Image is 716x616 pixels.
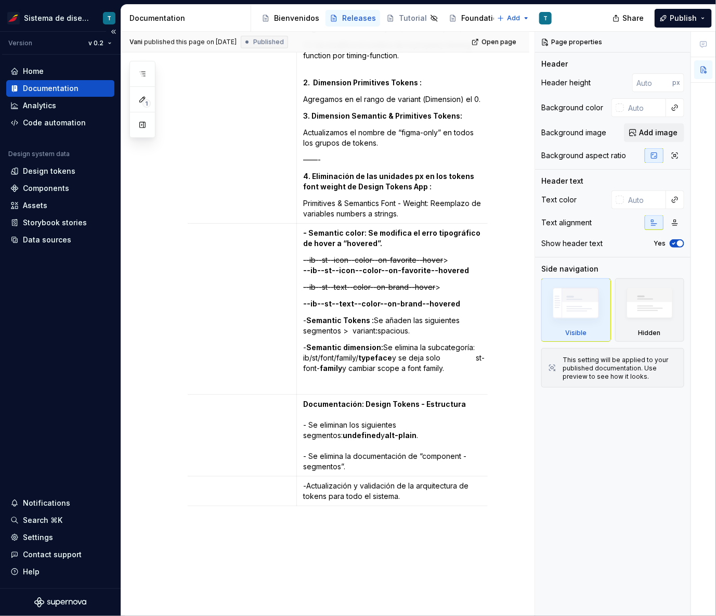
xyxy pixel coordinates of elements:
p: px [672,79,680,87]
span: v 0.2 [88,39,103,47]
div: Visible [565,329,587,337]
a: Releases [326,10,380,27]
p: -Actualización y validación de la arquitectura de tokens para todo el sistema. [303,481,487,502]
a: Code automation [6,114,114,131]
span: Add image [639,127,678,138]
div: Design system data [8,150,70,158]
p: - Se añaden las siguientes segmentos > variant spacious. [303,315,487,336]
div: Home [23,66,44,76]
input: Auto [624,98,666,117]
strong: alt-plain [385,431,416,440]
strong: - Semantic color: Se modifica el erro tipográfico de hover a “hovered”. [303,228,482,248]
span: Add [507,14,520,22]
strong: undefined [343,431,381,440]
a: Components [6,180,114,197]
span: 1 [142,99,151,108]
p: Primitives & Semantics Font - Weight: Reemplazo de variables numbers a strings. [303,198,487,219]
p: Agregamos en el rango de variant (Dimension) el 0. [303,94,487,105]
p: > [303,255,487,276]
img: 55604660-494d-44a9-beb2-692398e9940a.png [7,12,20,24]
div: Version [8,39,32,47]
button: Add image [624,123,684,142]
span: Vani [129,38,142,46]
p: Actualizamos el nombre de “figma-only” en todos los grupos de tokens. [303,127,487,148]
a: Analytics [6,97,114,114]
div: Releases [342,13,376,23]
input: Auto [624,190,666,209]
div: Settings [23,532,53,543]
a: Data sources [6,232,114,248]
div: Background image [541,127,606,138]
a: Foundations [445,10,511,27]
button: Sistema de diseño IberiaT [2,7,119,29]
a: Home [6,63,114,80]
div: Background color [541,102,603,113]
div: Assets [23,200,47,211]
button: Search ⌘K [6,512,114,529]
div: Search ⌘K [23,515,62,525]
strong: --ib--st--text--color--on-brand--hovered [303,299,460,308]
p: - Se elimina la subcategoría: ib/st/font/family/ y se deja solo st-font- y cambiar scope a font f... [303,342,487,374]
span: Publish [670,13,697,23]
strong: 4. Eliminación de las unidades px en los tokens font weight de Design Tokens App : [303,172,476,191]
strong: 3. Dimension Semantic & Primitives Tokens: [303,111,462,120]
a: Design tokens [6,163,114,179]
div: Foundations [461,13,506,23]
p: ——- [303,155,487,165]
div: Header height [541,78,591,88]
strong: 2. Dimension Primitives Tokens : [303,78,422,87]
div: published this page on [DATE] [144,38,237,46]
a: Tutorial [382,10,442,27]
a: Documentation [6,80,114,97]
s: --ib--st--text--color--on-brand--hover [303,283,435,291]
div: This setting will be applied to your published documentation. Use preview to see how it looks. [563,356,678,381]
a: Storybook stories [6,214,114,231]
svg: Supernova Logo [34,597,86,608]
span: Share [622,13,644,23]
div: Side navigation [541,264,598,274]
div: Data sources [23,235,71,245]
div: Show header text [541,238,603,249]
div: Header text [541,176,583,186]
div: Background aspect ratio [541,150,626,161]
button: Collapse sidebar [106,24,121,39]
div: T [107,14,111,22]
div: Sistema de diseño Iberia [24,13,90,23]
strong: : [375,326,377,335]
div: Design tokens [23,166,75,176]
strong: Semantic Tokens : [306,316,374,325]
div: Notifications [23,498,70,508]
strong: Documentación: Design Tokens - Estructura [303,400,466,408]
p: 1.3. Se modifica el nombre de la property timming-function por timing-function. [303,40,487,71]
div: Storybook stories [23,217,87,228]
div: Tutorial [399,13,427,23]
div: Code automation [23,118,86,128]
button: v 0.2 [84,36,116,50]
div: Hidden [639,329,661,337]
div: Text color [541,195,577,205]
strong: Semantic dimension: [306,343,383,352]
p: v 0.2.rc.11 [107,228,290,238]
a: Settings [6,529,114,546]
button: Add [494,11,533,25]
strong: --ib--st--icon--color--on-favorite--hovered [303,266,469,275]
div: Documentation [129,13,246,23]
strong: family [320,364,342,373]
button: Notifications [6,495,114,511]
div: Text alignment [541,217,592,228]
div: Header [541,59,568,69]
label: Yes [654,239,666,248]
button: Help [6,563,114,580]
div: Page tree [257,8,492,29]
div: Bienvenidos [274,13,319,23]
div: Components [23,183,69,194]
div: Documentation [23,83,79,94]
p: > [303,282,487,292]
strong: typeface [358,353,392,362]
span: Published [253,38,284,46]
a: Bienvenidos [257,10,323,27]
div: Visible [541,278,611,342]
button: Publish [655,9,712,28]
div: Contact support [23,549,82,560]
